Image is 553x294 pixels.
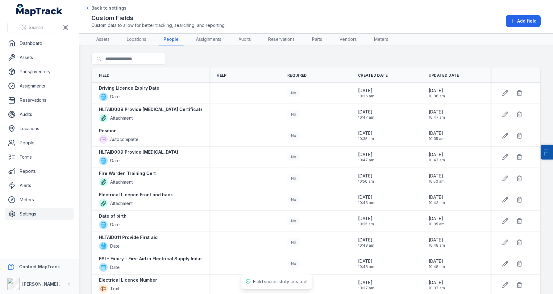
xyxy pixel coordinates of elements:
strong: ESI - Expiry - First Aid in Electrical Supply Industry [99,256,209,262]
a: Dashboard [5,37,74,49]
strong: [PERSON_NAME] Electrical [22,281,80,287]
a: Parts/Inventory [5,66,74,78]
span: Date [110,243,120,249]
strong: Contact MapTrack [19,264,60,269]
span: [DATE] [358,279,374,286]
span: 10:48 am [429,264,445,269]
time: 07/10/2025, 10:43:41 am [429,194,445,205]
div: No [287,174,300,183]
time: 07/10/2025, 10:47:31 am [358,109,374,120]
a: Back to settings [85,5,127,11]
span: 10:43 am [358,200,374,205]
span: [DATE] [358,87,374,94]
time: 07/10/2025, 10:50:45 am [358,173,374,184]
strong: HLTAID011 Provide First aid [99,234,158,241]
span: [DATE] [429,151,445,158]
a: MapTrack [16,4,63,16]
a: Meters [369,34,393,45]
span: 10:35 am [429,222,445,227]
span: Field successfully created! [253,279,307,284]
time: 07/10/2025, 10:47:09 am [429,151,445,163]
span: [DATE] [429,258,445,264]
span: Date [110,264,120,271]
a: Assignments [5,80,74,92]
a: People [159,34,184,45]
a: Meters [5,194,74,206]
span: 10:35 am [358,222,374,227]
time: 07/10/2025, 10:35:35 am [358,130,374,141]
a: Settings [5,208,74,220]
span: 10:37 am [358,286,374,291]
span: Created Date [358,73,388,78]
span: 10:47 am [429,158,445,163]
a: Reservations [5,94,74,106]
span: 10:47 am [358,115,374,120]
span: 10:48 am [429,243,445,248]
time: 07/10/2025, 10:36:07 am [358,87,374,99]
span: [DATE] [358,215,374,222]
time: 07/10/2025, 10:35:35 am [429,130,445,141]
a: Locations [5,122,74,135]
button: Add field [506,15,541,27]
span: Updated Date [429,73,459,78]
strong: Position [99,128,117,134]
div: No [287,89,300,97]
span: Custom data to allow for better tracking, searching, and reporting. [91,22,226,28]
strong: HLTAID009 Provide [MEDICAL_DATA] Certificate [99,106,203,113]
div: No [287,153,300,161]
a: Vendors [335,34,362,45]
span: Search [29,24,43,31]
time: 07/10/2025, 10:35:16 am [429,215,445,227]
a: Reports [5,165,74,177]
time: 07/10/2025, 10:47:09 am [358,151,374,163]
span: 10:35 am [358,136,374,141]
a: Assets [91,34,114,45]
a: Audits [5,108,74,121]
button: Search [7,22,57,33]
time: 07/10/2025, 10:43:41 am [358,194,374,205]
span: 10:50 am [358,179,374,184]
span: [DATE] [358,173,374,179]
time: 07/10/2025, 10:36:07 am [429,87,445,99]
span: [DATE] [429,215,445,222]
span: 10:35 am [429,136,445,141]
strong: Date of birth [99,213,127,219]
a: Reservations [263,34,300,45]
span: [DATE] [429,279,445,286]
a: People [5,137,74,149]
div: No [287,238,300,247]
span: Attachment [110,115,133,121]
a: Assignments [191,34,226,45]
span: Text [110,286,119,292]
div: No [287,131,300,140]
span: [DATE] [429,109,445,115]
span: Required [287,73,307,78]
span: Help [217,73,227,78]
span: [DATE] [429,130,445,136]
a: Forms [5,151,74,163]
span: [DATE] [429,194,445,200]
span: 10:37 am [429,286,445,291]
span: Date [110,94,120,100]
strong: Driving Licence Expiry Date [99,85,159,91]
span: [DATE] [358,109,374,115]
span: Attachment [110,200,133,207]
span: [DATE] [358,151,374,158]
span: [DATE] [358,130,374,136]
span: 10:47 am [429,115,445,120]
time: 07/10/2025, 10:37:30 am [358,279,374,291]
span: [DATE] [358,194,374,200]
span: 10:36 am [429,94,445,99]
span: Field [99,73,110,78]
time: 07/10/2025, 10:48:33 am [358,237,374,248]
time: 07/10/2025, 10:48:33 am [429,237,445,248]
span: [DATE] [429,173,445,179]
span: Attachment [110,179,133,185]
span: Back to settings [91,5,127,11]
span: 10:48 am [358,264,374,269]
span: 10:47 am [358,158,374,163]
strong: HLTAID009 Provide [MEDICAL_DATA] [99,149,178,155]
time: 07/10/2025, 10:35:16 am [358,215,374,227]
div: No [287,259,300,268]
span: Date [110,222,120,228]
